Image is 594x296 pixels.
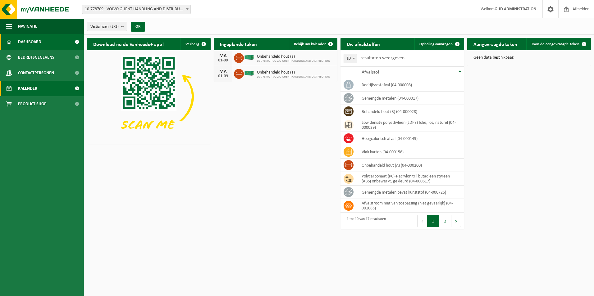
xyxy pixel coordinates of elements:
span: Ophaling aanvragen [419,42,453,46]
span: 10-778709 - VOLVO GHENT HANDLING AND DISTRIBUTION - DESTELDONK [82,5,191,14]
img: Download de VHEPlus App [87,50,211,143]
button: Previous [417,215,427,227]
button: 1 [427,215,439,227]
label: resultaten weergeven [360,56,404,61]
span: 10-778709 - VOLVO GHENT HANDLING AND DISTRIBUTION [257,59,330,63]
td: behandeld hout (B) (04-000028) [357,105,464,118]
span: Onbehandeld hout (a) [257,70,330,75]
td: polycarbonaat (PC) + acrylonitril butadieen styreen (ABS) onbewerkt, gekleurd (04-000617) [357,172,464,186]
span: 10-778709 - VOLVO GHENT HANDLING AND DISTRIBUTION - DESTELDONK [82,5,190,14]
button: Verberg [180,38,210,50]
span: 10 [344,54,357,63]
span: Bedrijfsgegevens [18,50,54,65]
p: Geen data beschikbaar. [473,56,585,60]
span: Onbehandeld hout (a) [257,54,330,59]
button: Vestigingen(2/2) [87,22,127,31]
td: vlak karton (04-000158) [357,145,464,159]
button: Next [451,215,461,227]
span: Vestigingen [90,22,119,31]
div: 1 tot 10 van 17 resultaten [344,214,386,228]
td: hoogcalorisch afval (04-000149) [357,132,464,145]
button: OK [131,22,145,32]
div: MA [217,53,229,58]
div: MA [217,69,229,74]
div: 01-09 [217,58,229,63]
td: afvalstroom niet van toepassing (niet gevaarlijk) (04-001085) [357,199,464,213]
span: Dashboard [18,34,41,50]
h2: Aangevraagde taken [467,38,523,50]
span: Kalender [18,81,37,96]
span: Product Shop [18,96,46,112]
td: onbehandeld hout (A) (04-000200) [357,159,464,172]
a: Ophaling aanvragen [414,38,464,50]
a: Toon de aangevraagde taken [526,38,590,50]
span: Afvalstof [362,70,379,75]
td: gemengde metalen (04-000017) [357,92,464,105]
h2: Uw afvalstoffen [340,38,386,50]
h2: Ingeplande taken [214,38,263,50]
img: HK-XC-40-GN-00 [244,55,254,60]
td: low density polyethyleen (LDPE) folie, los, naturel (04-000039) [357,118,464,132]
button: 2 [439,215,451,227]
span: Contactpersonen [18,65,54,81]
td: bedrijfsrestafval (04-000008) [357,78,464,92]
a: Bekijk uw kalender [289,38,337,50]
count: (2/2) [110,25,119,29]
span: 10 [344,54,357,63]
td: gemengde metalen bevat kunststof (04-000726) [357,186,464,199]
img: HK-XC-40-GN-00 [244,70,254,76]
span: 10-778709 - VOLVO GHENT HANDLING AND DISTRIBUTION [257,75,330,79]
span: Navigatie [18,19,37,34]
span: Toon de aangevraagde taken [531,42,579,46]
div: 01-09 [217,74,229,78]
h2: Download nu de Vanheede+ app! [87,38,170,50]
strong: GHD ADMINISTRATION [495,7,536,11]
span: Bekijk uw kalender [294,42,326,46]
span: Verberg [185,42,199,46]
